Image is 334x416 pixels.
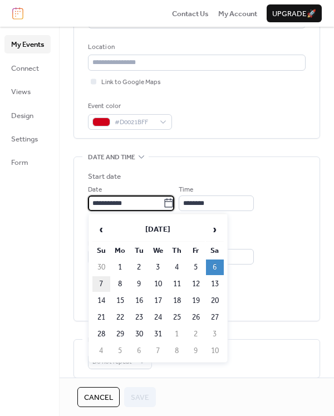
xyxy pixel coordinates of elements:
[88,42,303,53] div: Location
[92,276,110,292] td: 7
[11,157,28,168] span: Form
[179,184,193,195] span: Time
[218,8,257,19] a: My Account
[130,343,148,359] td: 6
[11,86,31,97] span: Views
[88,171,121,182] div: Start date
[272,8,316,19] span: Upgrade 🚀
[187,343,205,359] td: 9
[92,326,110,342] td: 28
[11,134,38,145] span: Settings
[130,260,148,275] td: 2
[93,218,110,241] span: ‹
[206,260,224,275] td: 6
[206,276,224,292] td: 13
[149,293,167,309] td: 17
[168,343,186,359] td: 8
[168,326,186,342] td: 1
[206,243,224,258] th: Sa
[101,77,161,88] span: Link to Google Maps
[111,218,205,242] th: [DATE]
[187,310,205,325] td: 26
[111,343,129,359] td: 5
[206,326,224,342] td: 3
[206,293,224,309] td: 20
[4,153,51,171] a: Form
[92,260,110,275] td: 30
[187,293,205,309] td: 19
[88,184,102,195] span: Date
[88,152,135,163] span: Date and time
[111,276,129,292] td: 8
[11,39,44,50] span: My Events
[11,63,39,74] span: Connect
[130,243,148,258] th: Tu
[130,276,148,292] td: 9
[187,326,205,342] td: 2
[111,326,129,342] td: 29
[92,293,110,309] td: 14
[4,130,51,148] a: Settings
[12,7,23,19] img: logo
[4,82,51,100] a: Views
[92,243,110,258] th: Su
[130,293,148,309] td: 16
[149,276,167,292] td: 10
[168,293,186,309] td: 18
[4,106,51,124] a: Design
[4,59,51,77] a: Connect
[84,392,113,403] span: Cancel
[187,260,205,275] td: 5
[11,110,33,121] span: Design
[168,276,186,292] td: 11
[4,35,51,53] a: My Events
[187,276,205,292] td: 12
[206,343,224,359] td: 10
[111,293,129,309] td: 15
[111,260,129,275] td: 1
[172,8,209,19] a: Contact Us
[149,260,167,275] td: 3
[130,310,148,325] td: 23
[92,343,110,359] td: 4
[267,4,322,22] button: Upgrade🚀
[111,243,129,258] th: Mo
[115,117,154,128] span: #D0021BFF
[149,243,167,258] th: We
[206,310,224,325] td: 27
[92,310,110,325] td: 21
[149,310,167,325] td: 24
[77,387,120,407] button: Cancel
[168,310,186,325] td: 25
[168,260,186,275] td: 4
[111,310,129,325] td: 22
[207,218,223,241] span: ›
[88,101,170,112] div: Event color
[149,326,167,342] td: 31
[187,243,205,258] th: Fr
[149,343,167,359] td: 7
[130,326,148,342] td: 30
[168,243,186,258] th: Th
